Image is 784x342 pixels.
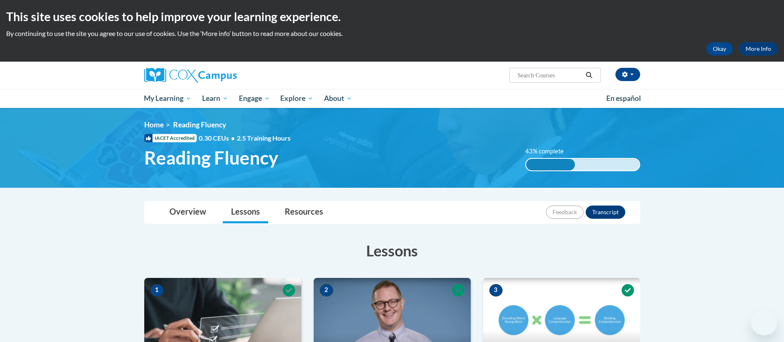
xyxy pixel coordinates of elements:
[275,89,319,108] a: Explore
[706,42,733,55] button: Okay
[144,93,191,103] span: My Learning
[324,93,352,103] span: About
[583,70,595,80] button: Search
[276,201,331,223] a: Resources
[144,240,640,261] h3: Lessons
[139,89,197,108] a: My Learning
[161,201,214,223] a: Overview
[132,89,653,108] div: Main menu
[606,94,641,103] span: En español
[199,134,237,143] span: 0.30 CEUs
[6,8,778,25] h2: This site uses cookies to help improve your learning experience.
[489,284,503,297] span: 3
[751,309,777,335] iframe: Button to launch messaging window
[197,89,234,108] a: Learn
[144,68,301,83] a: Cox Campus
[231,134,235,142] span: •
[234,89,275,108] a: Engage
[144,68,237,83] img: Cox Campus
[144,134,197,142] span: IACET Accredited
[517,70,583,80] input: Search Courses
[525,147,573,156] label: 43% complete
[546,206,584,219] button: Feedback
[150,284,164,297] span: 1
[223,201,268,223] a: Lessons
[319,89,357,108] a: About
[320,284,333,297] span: 2
[239,93,270,103] span: Engage
[202,93,228,103] span: Learn
[237,134,291,142] span: 2.5 Training Hours
[601,90,646,107] a: En español
[615,68,640,81] button: Account Settings
[739,42,778,55] a: More Info
[144,120,164,129] a: Home
[526,159,575,170] div: 43% complete
[280,93,313,103] span: Explore
[586,206,625,219] button: Transcript
[173,120,226,129] span: Reading Fluency
[144,147,278,169] span: Reading Fluency
[6,29,778,38] p: By continuing to use the site you agree to our use of cookies. Use the ‘More info’ button to read...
